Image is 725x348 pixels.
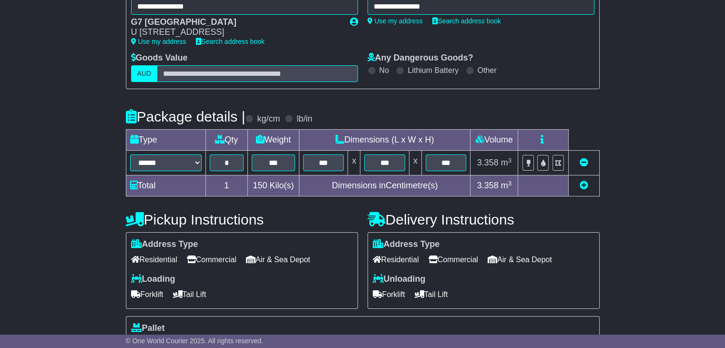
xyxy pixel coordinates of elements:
span: 3.358 [477,181,499,190]
label: No [379,66,389,75]
label: Lithium Battery [408,66,459,75]
h4: Package details | [126,109,245,124]
a: Remove this item [580,158,588,167]
span: © One World Courier 2025. All rights reserved. [126,337,264,345]
td: Type [126,130,205,151]
span: Forklift [373,287,405,302]
span: Residential [131,252,177,267]
span: Air & Sea Depot [488,252,552,267]
label: Address Type [373,239,440,250]
label: Address Type [131,239,198,250]
h4: Pickup Instructions [126,212,358,227]
span: Forklift [131,287,163,302]
label: Other [478,66,497,75]
span: 3.358 [477,158,499,167]
a: Search address book [432,17,501,25]
a: Search address book [196,38,265,45]
td: Volume [470,130,518,151]
a: Use my address [131,38,186,45]
td: Dimensions in Centimetre(s) [299,175,470,196]
h4: Delivery Instructions [368,212,600,227]
sup: 3 [508,157,512,164]
span: Tail Lift [415,287,448,302]
a: Use my address [368,17,423,25]
td: x [348,151,360,175]
label: Unloading [373,274,426,285]
td: Weight [247,130,299,151]
td: Qty [205,130,247,151]
span: Tail Lift [173,287,206,302]
label: Goods Value [131,53,188,63]
span: Residential [373,252,419,267]
td: x [409,151,421,175]
sup: 3 [508,180,512,187]
div: U [STREET_ADDRESS] [131,27,340,38]
a: Add new item [580,181,588,190]
span: Commercial [429,252,478,267]
span: 150 [253,181,267,190]
div: G7 [GEOGRAPHIC_DATA] [131,17,340,28]
span: Air & Sea Depot [246,252,310,267]
span: Commercial [187,252,236,267]
label: Loading [131,274,175,285]
label: Pallet [131,323,165,334]
label: kg/cm [257,114,280,124]
label: AUD [131,65,158,82]
label: lb/in [296,114,312,124]
td: Dimensions (L x W x H) [299,130,470,151]
td: Total [126,175,205,196]
td: Kilo(s) [247,175,299,196]
span: m [501,181,512,190]
span: m [501,158,512,167]
td: 1 [205,175,247,196]
label: Any Dangerous Goods? [368,53,473,63]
